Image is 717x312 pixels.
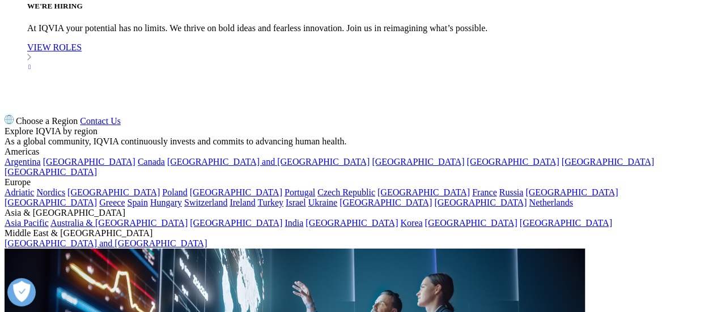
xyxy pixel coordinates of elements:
[5,177,712,187] div: Europe
[472,187,497,197] a: France
[5,126,712,136] div: Explore IQVIA by region
[138,157,165,166] a: Canada
[80,116,121,126] a: Contact Us
[127,198,147,207] a: Spain
[562,157,654,166] a: [GEOGRAPHIC_DATA]
[190,218,282,228] a: [GEOGRAPHIC_DATA]
[372,157,464,166] a: [GEOGRAPHIC_DATA]
[67,187,160,197] a: [GEOGRAPHIC_DATA]
[434,198,527,207] a: [GEOGRAPHIC_DATA]
[306,218,398,228] a: [GEOGRAPHIC_DATA]
[16,116,78,126] span: Choose a Region
[5,157,41,166] a: Argentina
[190,187,282,197] a: [GEOGRAPHIC_DATA]
[308,198,338,207] a: Ukraine
[162,187,187,197] a: Poland
[5,82,105,100] img: IQVIA Healthcare Information Technology and Pharma Clinical Research Company
[257,198,283,207] a: Turkey
[5,218,49,228] a: Asia Pacific
[529,198,572,207] a: Netherlands
[317,187,375,197] a: Czech Republic
[5,198,97,207] a: [GEOGRAPHIC_DATA]
[5,136,712,147] div: As a global community, IQVIA continuously invests and commits to advancing human health.
[285,187,315,197] a: Portugal
[230,198,255,207] a: Ireland
[520,218,612,228] a: [GEOGRAPHIC_DATA]
[377,187,470,197] a: [GEOGRAPHIC_DATA]
[5,187,34,197] a: Adriatic
[43,157,135,166] a: [GEOGRAPHIC_DATA]
[27,42,712,72] a: VIEW ROLES
[5,228,712,238] div: Middle East & [GEOGRAPHIC_DATA]
[27,2,712,11] h5: WE'RE HIRING
[150,198,182,207] a: Hungary
[5,208,712,218] div: Asia & [GEOGRAPHIC_DATA]
[50,218,188,228] a: Australia & [GEOGRAPHIC_DATA]
[286,198,306,207] a: Israel
[400,218,422,228] a: Korea
[99,198,125,207] a: Greece
[5,167,97,177] a: [GEOGRAPHIC_DATA]
[36,187,65,197] a: Nordics
[27,23,712,33] p: At IQVIA your potential has no limits. We thrive on bold ideas and fearless innovation. Join us i...
[184,198,227,207] a: Switzerland
[525,187,618,197] a: [GEOGRAPHIC_DATA]
[499,187,524,197] a: Russia
[5,238,207,248] a: [GEOGRAPHIC_DATA] and [GEOGRAPHIC_DATA]
[340,198,432,207] a: [GEOGRAPHIC_DATA]
[167,157,370,166] a: [GEOGRAPHIC_DATA] and [GEOGRAPHIC_DATA]
[285,218,303,228] a: India
[466,157,559,166] a: [GEOGRAPHIC_DATA]
[425,218,517,228] a: [GEOGRAPHIC_DATA]
[5,147,712,157] div: Americas
[7,278,36,306] button: Open Preferences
